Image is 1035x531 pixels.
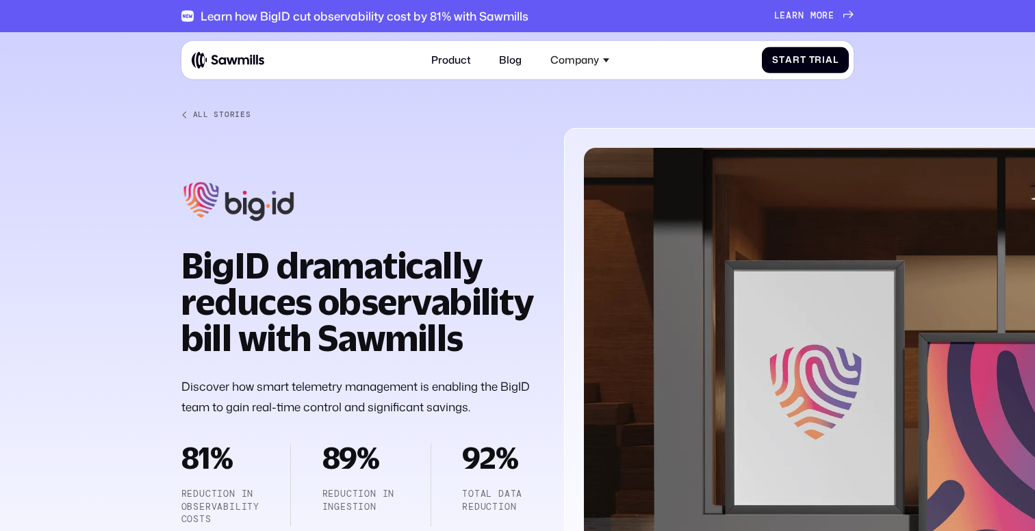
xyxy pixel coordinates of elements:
span: m [810,10,817,21]
p: Reduction in observability costs [181,488,259,526]
h2: 92% [462,443,539,473]
div: Learn how BigID cut observability cost by 81% with Sawmills [201,9,528,23]
p: Discover how smart telemetry management is enabling the BigID team to gain real-time control and ... [181,376,540,417]
a: All Stories [181,110,540,120]
div: Company [550,54,599,66]
a: Blog [491,47,530,75]
h2: 81% [181,443,259,473]
span: r [815,55,822,66]
span: t [779,55,785,66]
span: l [833,55,839,66]
span: a [785,55,793,66]
div: Company [543,47,617,75]
span: n [798,10,804,21]
p: TOTAL DATA REDUCTION [462,488,539,513]
p: Reduction in ingestion [322,488,400,513]
span: T [809,55,815,66]
span: e [780,10,786,21]
span: i [822,55,826,66]
span: S [772,55,779,66]
span: r [792,10,798,21]
span: L [774,10,780,21]
span: r [793,55,800,66]
a: Learnmore [774,10,854,21]
span: a [826,55,833,66]
span: o [817,10,823,21]
span: r [822,10,828,21]
strong: BigID dramatically reduces observability bill with Sawmills [181,244,534,359]
a: Product [424,47,479,75]
span: a [786,10,792,21]
a: StartTrial [762,47,849,74]
div: All Stories [193,110,251,120]
h2: 89% [322,443,400,473]
span: t [800,55,806,66]
span: e [828,10,834,21]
